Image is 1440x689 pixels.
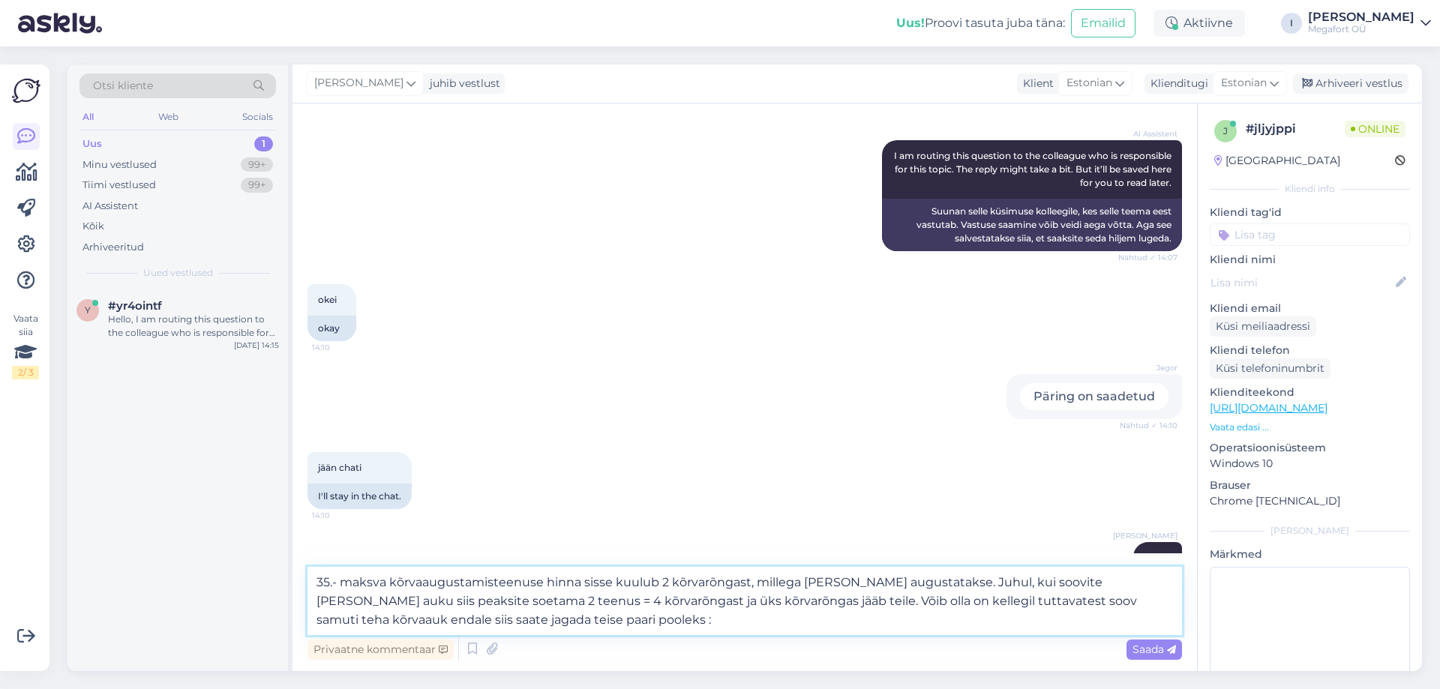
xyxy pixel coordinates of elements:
input: Lisa tag [1210,223,1410,246]
div: Minu vestlused [82,157,157,172]
span: j [1223,125,1228,136]
p: Brauser [1210,478,1410,493]
div: Klient [1017,76,1054,91]
span: y [85,304,91,316]
span: Nähtud ✓ 14:10 [1120,420,1177,431]
div: 99+ [241,157,273,172]
div: Kliendi info [1210,182,1410,196]
span: Nähtud ✓ 14:07 [1118,252,1177,263]
div: # jljyjppi [1246,120,1345,138]
textarea: 35.- maksva kõrvaaugustamisteenuse hinna sisse kuulub 2 kõrvarõngast, millega [PERSON_NAME] augus... [307,567,1182,635]
div: Socials [239,107,276,127]
p: Kliendi telefon [1210,343,1410,358]
p: Vaata edasi ... [1210,421,1410,434]
b: Uus! [896,16,925,30]
span: Uued vestlused [143,266,213,280]
div: [PERSON_NAME] [1210,524,1410,538]
span: [PERSON_NAME] [1113,530,1177,541]
span: 14:10 [312,342,368,353]
span: AI Assistent [1121,128,1177,139]
div: Küsi telefoninumbrit [1210,358,1330,379]
button: Emailid [1071,9,1135,37]
img: Askly Logo [12,76,40,105]
div: Küsi meiliaadressi [1210,316,1316,337]
div: I [1281,13,1302,34]
span: Saada [1132,643,1176,656]
span: Otsi kliente [93,78,153,94]
p: Operatsioonisüsteem [1210,440,1410,456]
span: #yr4ointf [108,299,162,313]
div: [DATE] 14:15 [234,340,279,351]
div: Päring on saadetud [1020,383,1168,410]
span: okei [318,294,337,305]
span: [PERSON_NAME] [314,75,403,91]
div: juhib vestlust [424,76,500,91]
div: 99+ [241,178,273,193]
p: Klienditeekond [1210,385,1410,400]
span: 14:10 [312,510,368,521]
div: Vaata siia [12,312,39,379]
span: jään chati [318,462,361,473]
p: Kliendi email [1210,301,1410,316]
p: Windows 10 [1210,456,1410,472]
div: All [79,107,97,127]
div: Privaatne kommentaar [307,640,454,660]
div: Aktiivne [1153,10,1245,37]
div: 2 / 3 [12,366,39,379]
div: okay [307,316,356,341]
span: Online [1345,121,1405,137]
div: Proovi tasuta juba täna: [896,14,1065,32]
div: Web [155,107,181,127]
div: [GEOGRAPHIC_DATA] [1214,153,1340,169]
p: Chrome [TECHNICAL_ID] [1210,493,1410,509]
div: Megafort OÜ [1308,23,1414,35]
span: Estonian [1221,75,1267,91]
span: Jegor [1121,362,1177,373]
div: AI Assistent [82,199,138,214]
div: Arhiveeritud [82,240,144,255]
input: Lisa nimi [1210,274,1393,291]
div: Suunan selle küsimuse kolleegile, kes selle teema eest vastutab. Vastuse saamine võib veidi aega ... [882,199,1182,251]
div: Kõik [82,219,104,234]
div: Hello, I am routing this question to the colleague who is responsible for this topic. The reply m... [108,313,279,340]
p: Märkmed [1210,547,1410,562]
div: [PERSON_NAME] [1308,11,1414,23]
p: Kliendi tag'id [1210,205,1410,220]
div: 1 [254,136,273,151]
span: Tere [1153,552,1171,563]
a: [URL][DOMAIN_NAME] [1210,401,1327,415]
p: Kliendi nimi [1210,252,1410,268]
div: Klienditugi [1144,76,1208,91]
div: I'll stay in the chat. [307,484,412,509]
span: I am routing this question to the colleague who is responsible for this topic. The reply might ta... [894,150,1174,188]
span: Estonian [1066,75,1112,91]
div: Uus [82,136,102,151]
div: Tiimi vestlused [82,178,156,193]
a: [PERSON_NAME]Megafort OÜ [1308,11,1431,35]
div: Arhiveeri vestlus [1293,73,1408,94]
